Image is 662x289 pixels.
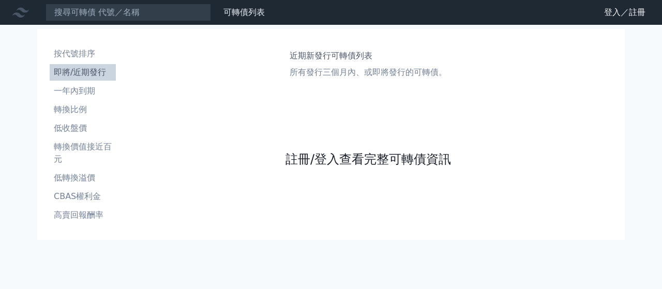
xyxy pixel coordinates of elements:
[596,4,654,21] a: 登入／註冊
[290,50,447,62] h1: 近期新發行可轉債列表
[50,45,116,62] a: 按代號排序
[50,83,116,99] a: 一年內到期
[290,66,447,79] p: 所有發行三個月內、或即將發行的可轉債。
[50,120,116,136] a: 低收盤價
[50,48,116,60] li: 按代號排序
[50,190,116,203] li: CBAS權利金
[50,141,116,165] li: 轉換價值接近百元
[50,64,116,81] a: 即將/近期發行
[50,122,116,134] li: 低收盤價
[50,207,116,223] a: 高賣回報酬率
[50,188,116,205] a: CBAS權利金
[50,85,116,97] li: 一年內到期
[285,151,451,168] a: 註冊/登入查看完整可轉債資訊
[50,209,116,221] li: 高賣回報酬率
[50,101,116,118] a: 轉換比例
[50,139,116,168] a: 轉換價值接近百元
[223,7,265,17] a: 可轉債列表
[46,4,211,21] input: 搜尋可轉債 代號／名稱
[50,66,116,79] li: 即將/近期發行
[50,170,116,186] a: 低轉換溢價
[50,172,116,184] li: 低轉換溢價
[50,103,116,116] li: 轉換比例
